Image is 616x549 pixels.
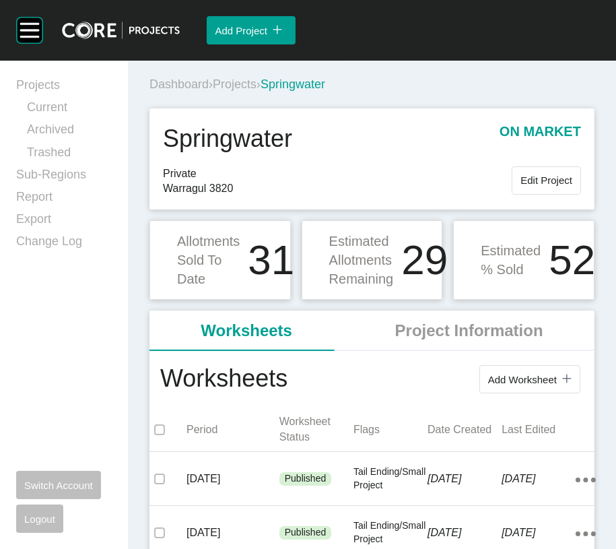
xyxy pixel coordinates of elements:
a: Projects [16,77,112,99]
h1: 29 [401,239,448,281]
button: Add Worksheet [479,365,580,393]
span: Warragul 3820 [163,181,512,196]
span: › [256,77,261,91]
p: Allotments Sold To Date [177,232,240,288]
button: Edit Project [512,166,581,195]
p: [DATE] [427,525,502,540]
p: Period [186,422,279,437]
p: [DATE] [502,525,576,540]
p: Published [285,472,327,486]
p: Tail Ending/Small Project [353,519,427,546]
p: Published [285,526,327,540]
p: [DATE] [427,472,502,486]
p: [DATE] [186,525,279,540]
a: Dashboard [149,77,209,91]
p: Date Created [427,422,502,437]
span: Switch Account [24,480,93,491]
p: Flags [353,422,427,437]
li: Worksheets [149,311,343,351]
p: on market [500,122,581,156]
h1: Springwater [163,122,292,156]
a: Sub-Regions [16,166,112,189]
h1: 52 [549,239,595,281]
a: Current [27,99,112,121]
button: Switch Account [16,471,101,499]
p: Tail Ending/Small Project [353,465,427,492]
span: Springwater [261,77,325,91]
p: [DATE] [186,472,279,486]
h1: Worksheets [160,362,287,397]
span: Edit Project [520,174,572,186]
p: Estimated % Sold [481,241,541,279]
p: Estimated Allotments Remaining [329,232,394,288]
span: Add Worksheet [488,374,557,385]
span: › [209,77,213,91]
a: Report [16,189,112,211]
a: Export [16,211,112,233]
a: Projects [213,77,256,91]
img: core-logo-dark.3138cae2.png [62,22,180,39]
span: Private [163,166,512,181]
h1: 31 [248,239,294,281]
button: Add Project [207,16,296,44]
a: Trashed [27,144,112,166]
a: Change Log [16,233,112,255]
p: [DATE] [502,472,576,486]
button: Logout [16,505,63,533]
a: Archived [27,121,112,143]
span: Logout [24,513,55,525]
li: Project Information [343,311,594,351]
span: Add Project [215,25,267,36]
p: Worksheet Status [279,414,353,445]
p: Last Edited [502,422,576,437]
